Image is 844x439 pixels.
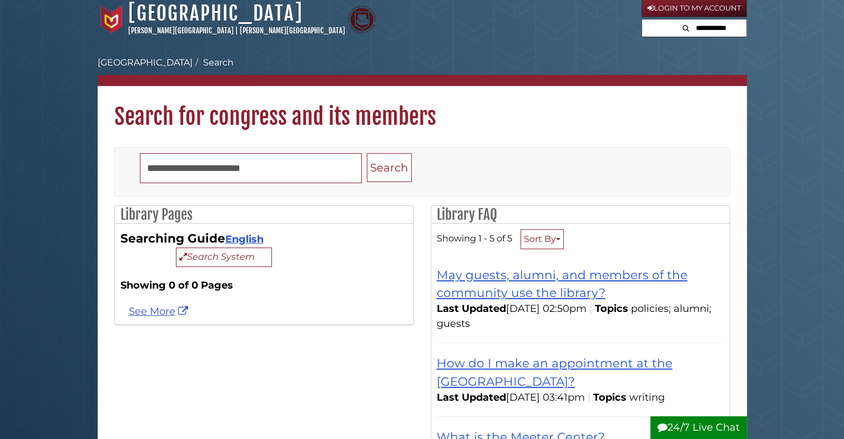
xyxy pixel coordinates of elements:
[120,278,408,293] strong: Showing 0 of 0 Pages
[674,301,714,316] li: alumni;
[128,26,234,35] a: [PERSON_NAME][GEOGRAPHIC_DATA]
[240,26,345,35] a: [PERSON_NAME][GEOGRAPHIC_DATA]
[629,391,668,403] ul: Topics
[367,153,412,183] button: Search
[595,302,628,315] span: Topics
[437,302,506,315] span: Last Updated
[437,391,506,403] span: Last Updated
[115,206,413,224] h2: Library Pages
[437,316,473,331] li: guests
[348,6,376,33] img: Calvin Theological Seminary
[629,390,668,405] li: writing
[631,301,674,316] li: policies;
[98,57,193,68] a: [GEOGRAPHIC_DATA]
[98,6,125,33] img: Calvin University
[585,391,593,403] span: |
[98,86,747,130] h1: Search for congress and its members
[193,56,234,69] li: Search
[176,248,272,267] button: Search System
[437,391,585,403] span: [DATE] 03:41pm
[593,391,626,403] span: Topics
[129,305,191,317] a: See more congress and its members results
[235,26,238,35] span: |
[128,1,303,26] a: [GEOGRAPHIC_DATA]
[437,268,688,300] a: May guests, alumni, and members of the community use the library?
[437,302,714,330] ul: Topics
[431,206,730,224] h2: Library FAQ
[98,56,747,86] nav: breadcrumb
[225,233,264,245] a: English
[683,24,689,32] i: Search
[437,356,673,388] a: How do I make an appointment at the [GEOGRAPHIC_DATA]?
[437,233,512,244] span: Showing 1 - 5 of 5
[437,302,587,315] span: [DATE] 02:50pm
[650,416,747,439] button: 24/7 Live Chat
[587,302,595,315] span: |
[679,19,693,34] button: Search
[120,229,408,267] div: Searching Guide
[520,229,564,249] button: Sort By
